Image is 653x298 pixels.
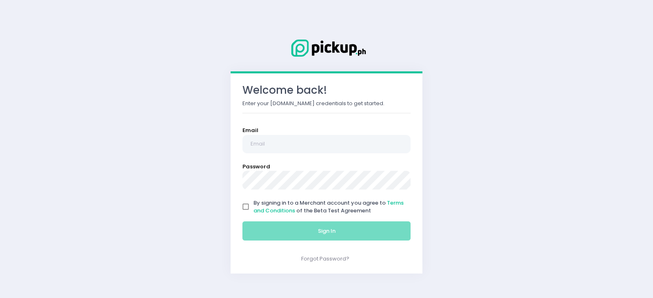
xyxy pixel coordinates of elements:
label: Email [242,126,258,135]
span: Sign In [318,227,335,235]
span: By signing in to a Merchant account you agree to of the Beta Test Agreement [253,199,404,215]
button: Sign In [242,221,411,241]
h3: Welcome back! [242,84,411,97]
input: Email [242,135,411,154]
label: Password [242,163,270,171]
a: Terms and Conditions [253,199,404,215]
a: Forgot Password? [301,255,349,263]
img: Logo [286,38,367,58]
p: Enter your [DOMAIN_NAME] credentials to get started. [242,99,411,108]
